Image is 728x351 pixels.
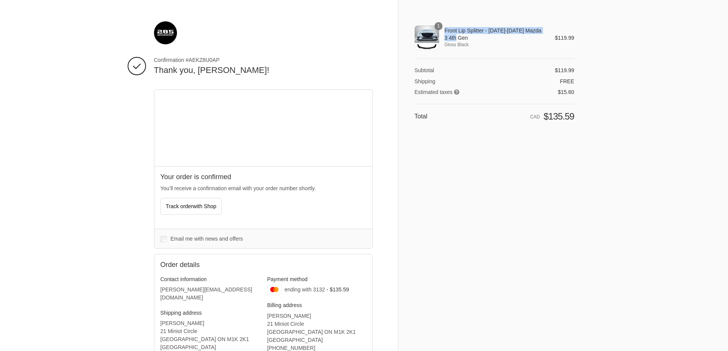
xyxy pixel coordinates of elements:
span: 1 [435,22,443,30]
h2: Order details [161,260,263,269]
iframe: Google map displaying pin point of shipping address: Toronto, Ontario [154,90,373,166]
button: Track orderwith Shop [161,198,222,215]
span: - $135.59 [326,286,349,293]
span: $135.59 [543,111,574,121]
img: Front Lip Splitter - 2014-2018 Mazda 3 4th Gen - Gloss Black [415,26,439,50]
span: Track order [166,203,217,209]
span: Front Lip Splitter - [DATE]-[DATE] Mazda 3 4th Gen [444,27,544,41]
span: Confirmation #AEKZ8U0AP [154,57,373,63]
h3: Contact information [161,276,259,283]
th: Subtotal [415,67,489,74]
h2: Thank you, [PERSON_NAME]! [154,65,373,76]
span: $119.99 [555,67,574,73]
p: You’ll receive a confirmation email with your order number shortly. [161,184,366,192]
th: Estimated taxes [415,85,489,96]
span: ending with 3132 [284,286,325,293]
h3: Billing address [267,302,366,309]
h3: Payment method [267,276,366,283]
bdo: [PERSON_NAME][EMAIL_ADDRESS][DOMAIN_NAME] [161,286,252,301]
span: $15.60 [558,89,574,95]
span: with Shop [193,203,216,209]
span: Shipping [415,78,436,84]
span: Gloss Black [444,41,544,48]
img: 285 Motorsport [154,21,177,44]
span: Email me with news and offers [170,236,243,242]
span: Free [560,78,574,84]
span: CAD [530,114,540,120]
span: Total [415,113,428,120]
h2: Your order is confirmed [161,173,366,181]
span: $119.99 [555,35,574,41]
h3: Shipping address [161,309,259,316]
